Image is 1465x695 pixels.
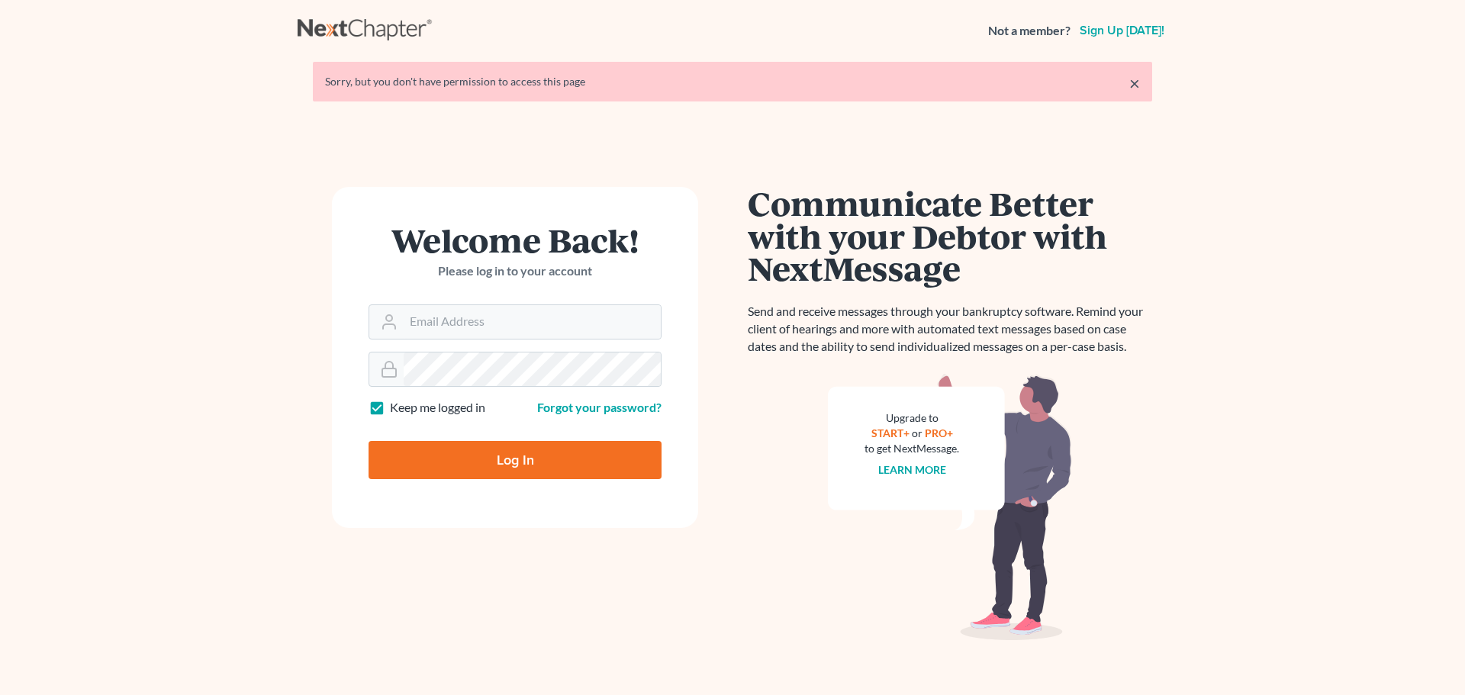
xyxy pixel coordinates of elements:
a: × [1129,74,1140,92]
div: Sorry, but you don't have permission to access this page [325,74,1140,89]
strong: Not a member? [988,22,1071,40]
a: PRO+ [925,426,953,439]
h1: Welcome Back! [369,224,662,256]
p: Send and receive messages through your bankruptcy software. Remind your client of hearings and mo... [748,303,1152,356]
p: Please log in to your account [369,262,662,280]
div: to get NextMessage. [865,441,959,456]
a: START+ [871,426,910,439]
input: Email Address [404,305,661,339]
h1: Communicate Better with your Debtor with NextMessage [748,187,1152,285]
span: or [912,426,922,439]
input: Log In [369,441,662,479]
a: Forgot your password? [537,400,662,414]
label: Keep me logged in [390,399,485,417]
a: Sign up [DATE]! [1077,24,1167,37]
a: Learn more [878,463,946,476]
img: nextmessage_bg-59042aed3d76b12b5cd301f8e5b87938c9018125f34e5fa2b7a6b67550977c72.svg [828,374,1072,641]
div: Upgrade to [865,410,959,426]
